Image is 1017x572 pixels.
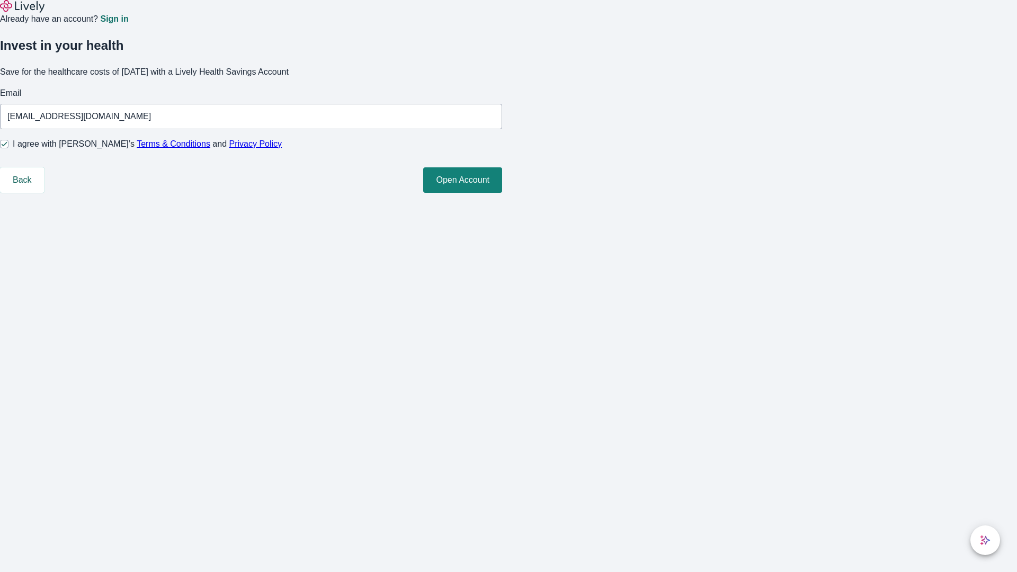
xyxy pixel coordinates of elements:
button: Open Account [423,167,502,193]
a: Terms & Conditions [137,139,210,148]
svg: Lively AI Assistant [980,535,991,546]
a: Sign in [100,15,128,23]
button: chat [970,525,1000,555]
span: I agree with [PERSON_NAME]’s and [13,138,282,150]
a: Privacy Policy [229,139,282,148]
